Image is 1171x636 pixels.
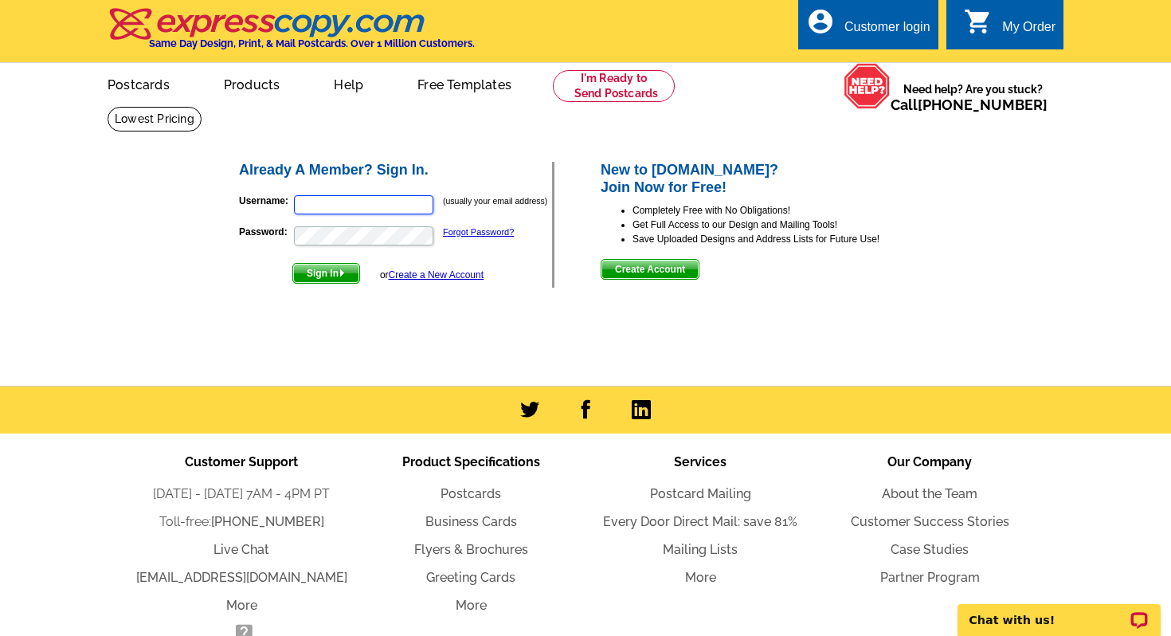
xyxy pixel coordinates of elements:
span: Product Specifications [402,454,540,469]
li: Get Full Access to our Design and Mailing Tools! [632,218,934,232]
li: [DATE] - [DATE] 7AM - 4PM PT [127,485,356,504]
a: [EMAIL_ADDRESS][DOMAIN_NAME] [136,570,347,585]
button: Sign In [292,263,360,284]
a: [PHONE_NUMBER] [918,96,1048,113]
img: help [844,63,891,109]
span: Customer Support [185,454,298,469]
a: Free Templates [392,65,537,102]
div: My Order [1002,20,1055,42]
div: or [380,268,484,282]
span: Need help? Are you stuck? [891,81,1055,113]
span: Services [674,454,726,469]
a: Products [198,65,306,102]
a: Greeting Cards [426,570,515,585]
h2: Already A Member? Sign In. [239,162,552,179]
div: Customer login [844,20,930,42]
a: account_circle Customer login [806,18,930,37]
h4: Same Day Design, Print, & Mail Postcards. Over 1 Million Customers. [149,37,475,49]
li: Save Uploaded Designs and Address Lists for Future Use! [632,232,934,246]
a: About the Team [882,486,977,501]
a: shopping_cart My Order [964,18,1055,37]
i: shopping_cart [964,7,993,36]
span: Call [891,96,1048,113]
a: Partner Program [880,570,980,585]
h2: New to [DOMAIN_NAME]? Join Now for Free! [601,162,934,196]
a: Every Door Direct Mail: save 81% [603,514,797,529]
a: More [456,598,487,613]
a: Forgot Password? [443,227,514,237]
a: Business Cards [425,514,517,529]
a: Create a New Account [389,269,484,281]
span: Sign In [293,264,359,283]
li: Toll-free: [127,512,356,532]
img: button-next-arrow-white.png [339,269,346,277]
a: Customer Success Stories [851,514,1009,529]
i: account_circle [806,7,835,36]
span: Create Account [601,260,699,279]
a: Live Chat [213,542,269,557]
a: Help [308,65,389,102]
label: Password: [239,225,292,239]
a: [PHONE_NUMBER] [211,514,324,529]
iframe: LiveChat chat widget [947,586,1171,636]
a: Same Day Design, Print, & Mail Postcards. Over 1 Million Customers. [108,19,475,49]
button: Create Account [601,259,699,280]
a: Flyers & Brochures [414,542,528,557]
a: Postcards [441,486,501,501]
small: (usually your email address) [443,196,547,206]
li: Completely Free with No Obligations! [632,203,934,218]
a: Mailing Lists [663,542,738,557]
label: Username: [239,194,292,208]
a: More [226,598,257,613]
a: Case Studies [891,542,969,557]
span: Our Company [887,454,972,469]
a: More [685,570,716,585]
a: Postcard Mailing [650,486,751,501]
a: Postcards [82,65,195,102]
